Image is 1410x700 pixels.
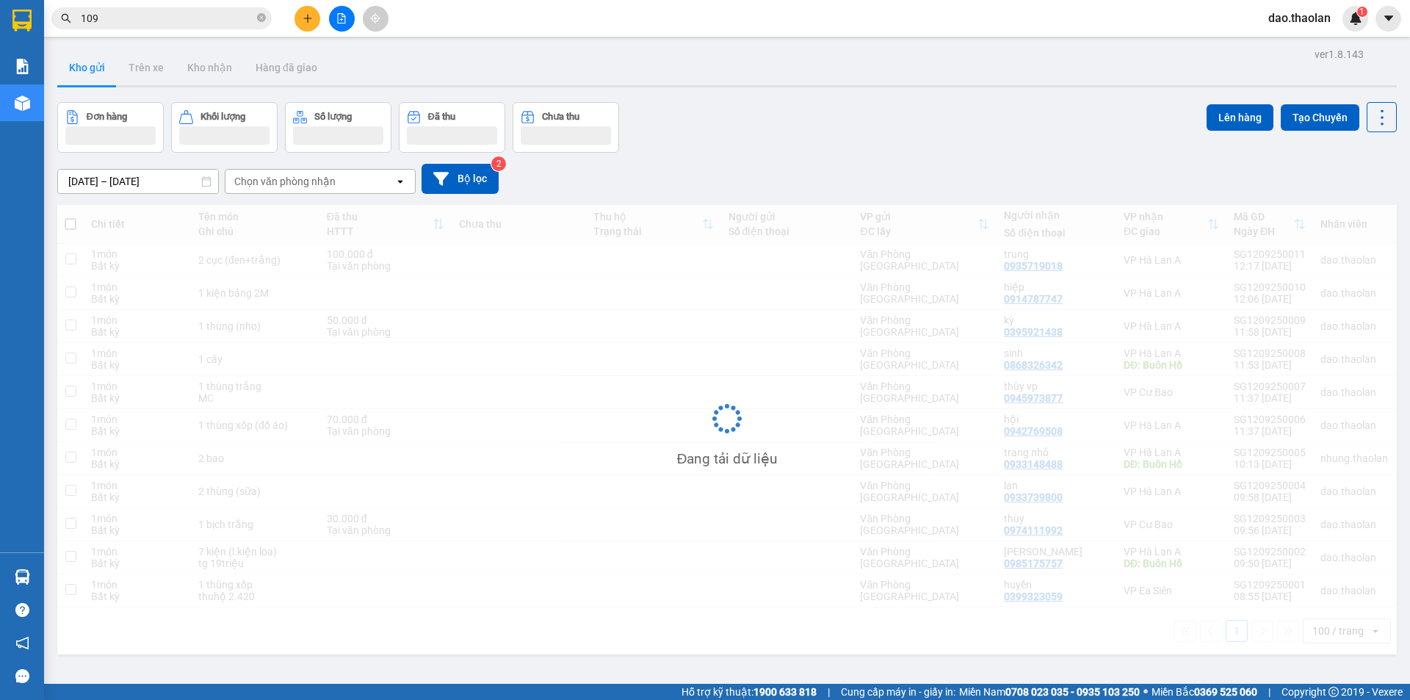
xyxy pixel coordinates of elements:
button: file-add [329,6,355,32]
div: Đang tải dữ liệu [677,448,778,470]
sup: 1 [1357,7,1367,17]
span: caret-down [1382,12,1395,25]
span: Hỗ trợ kỹ thuật: [681,684,817,700]
button: Khối lượng [171,102,278,153]
span: message [15,669,29,683]
span: Cung cấp máy in - giấy in: [841,684,955,700]
img: warehouse-icon [15,569,30,585]
div: Khối lượng [200,112,245,122]
img: logo-vxr [12,10,32,32]
button: Số lượng [285,102,391,153]
span: copyright [1328,687,1339,697]
span: dao.thaolan [1257,9,1342,27]
button: aim [363,6,388,32]
button: Kho nhận [176,50,244,85]
button: Lên hàng [1207,104,1273,131]
span: | [1268,684,1270,700]
span: notification [15,636,29,650]
span: close-circle [257,12,266,26]
button: caret-down [1375,6,1401,32]
button: Bộ lọc [422,164,499,194]
img: solution-icon [15,59,30,74]
span: question-circle [15,603,29,617]
span: plus [303,13,313,24]
span: file-add [336,13,347,24]
img: icon-new-feature [1349,12,1362,25]
input: Select a date range. [58,170,218,193]
span: search [61,13,71,24]
div: Đã thu [428,112,455,122]
span: aim [370,13,380,24]
div: Đơn hàng [87,112,127,122]
strong: 0708 023 035 - 0935 103 250 [1005,686,1140,698]
button: Trên xe [117,50,176,85]
button: Chưa thu [513,102,619,153]
div: ver 1.8.143 [1315,46,1364,62]
span: ⚪️ [1143,689,1148,695]
button: Đơn hàng [57,102,164,153]
div: Số lượng [314,112,352,122]
strong: 1900 633 818 [753,686,817,698]
span: Miền Bắc [1151,684,1257,700]
span: Miền Nam [959,684,1140,700]
span: 1 [1359,7,1364,17]
span: close-circle [257,13,266,22]
input: Tìm tên, số ĐT hoặc mã đơn [81,10,254,26]
span: | [828,684,830,700]
sup: 2 [491,156,506,171]
svg: open [394,176,406,187]
button: Kho gửi [57,50,117,85]
button: Hàng đã giao [244,50,329,85]
div: Chọn văn phòng nhận [234,174,336,189]
img: warehouse-icon [15,95,30,111]
div: Chưa thu [542,112,579,122]
button: plus [294,6,320,32]
strong: 0369 525 060 [1194,686,1257,698]
button: Đã thu [399,102,505,153]
button: Tạo Chuyến [1281,104,1359,131]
